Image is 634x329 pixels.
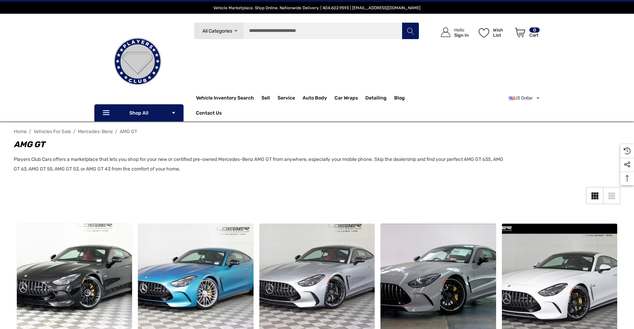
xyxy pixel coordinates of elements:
[454,33,469,38] p: Sign In
[479,28,489,38] svg: Wish List
[493,27,511,38] p: Wish List
[278,91,303,105] a: Service
[334,95,358,103] span: Car Wraps
[365,95,387,103] span: Detailing
[529,27,540,33] p: 0
[78,129,113,134] a: Mercedes-Benz
[196,95,254,103] a: Vehicle Inventory Search
[303,91,334,105] a: Auto Body
[196,110,222,118] a: Contact Us
[624,148,631,154] svg: Recently Viewed
[509,91,540,105] a: USD
[624,161,631,168] svg: Social Media
[441,27,450,37] svg: Icon User Account
[103,27,172,96] img: Players Club | Cars For Sale
[202,28,232,34] span: All Categories
[14,126,620,138] nav: Breadcrumb
[120,129,137,134] a: AMG GT
[303,95,327,103] span: Auto Body
[586,187,603,204] a: Grid View
[394,95,405,103] a: Blog
[529,33,540,38] p: Cart
[433,21,472,44] a: Sign in
[365,91,394,105] a: Detailing
[402,22,419,39] button: Search
[620,175,634,182] svg: Top
[213,5,421,10] span: Vehicle Marketplace. Shop Online. Nationwide Delivery. | 404.602.9593 | [EMAIL_ADDRESS][DOMAIN_NAME]
[512,21,540,47] a: Cart with 0 items
[14,155,507,174] p: Players Club Cars offers a marketplace that lets you shop for your new or certified pre-owned Mer...
[34,129,71,134] a: Vehicles For Sale
[171,110,176,115] svg: Icon Arrow Down
[515,28,525,37] svg: Review Your Cart
[475,21,512,44] a: Wish List Wish List
[94,104,184,121] p: Shop All
[14,129,27,134] a: Home
[261,91,278,105] a: Sell
[454,27,469,33] p: Hello
[14,138,507,151] h1: AMG GT
[603,187,620,204] a: List View
[102,109,112,117] svg: Icon Line
[278,95,295,103] span: Service
[261,95,270,103] span: Sell
[334,91,365,105] a: Car Wraps
[233,28,238,34] svg: Icon Arrow Down
[194,22,244,39] a: All Categories Icon Arrow Down Icon Arrow Up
